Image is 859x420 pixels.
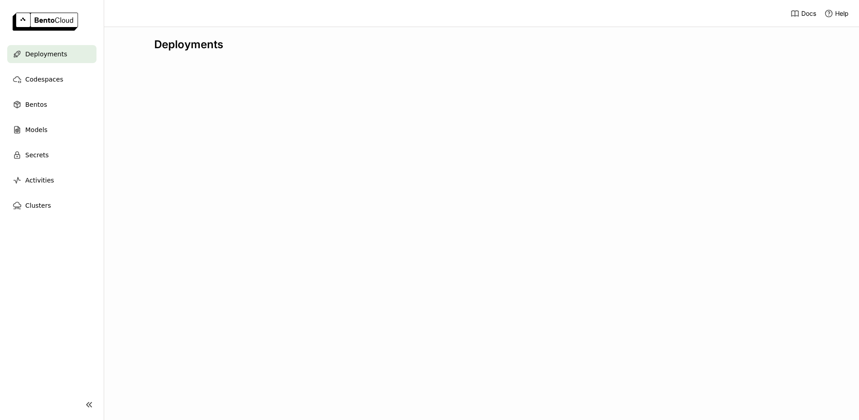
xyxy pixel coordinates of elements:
[801,9,816,18] span: Docs
[7,196,96,215] a: Clusters
[25,99,47,110] span: Bentos
[25,200,51,211] span: Clusters
[7,171,96,189] a: Activities
[824,9,849,18] div: Help
[13,13,78,31] img: logo
[7,146,96,164] a: Secrets
[835,9,849,18] span: Help
[25,49,67,59] span: Deployments
[154,38,809,51] div: Deployments
[7,96,96,114] a: Bentos
[25,74,63,85] span: Codespaces
[25,175,54,186] span: Activities
[790,9,816,18] a: Docs
[25,150,49,160] span: Secrets
[7,121,96,139] a: Models
[25,124,47,135] span: Models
